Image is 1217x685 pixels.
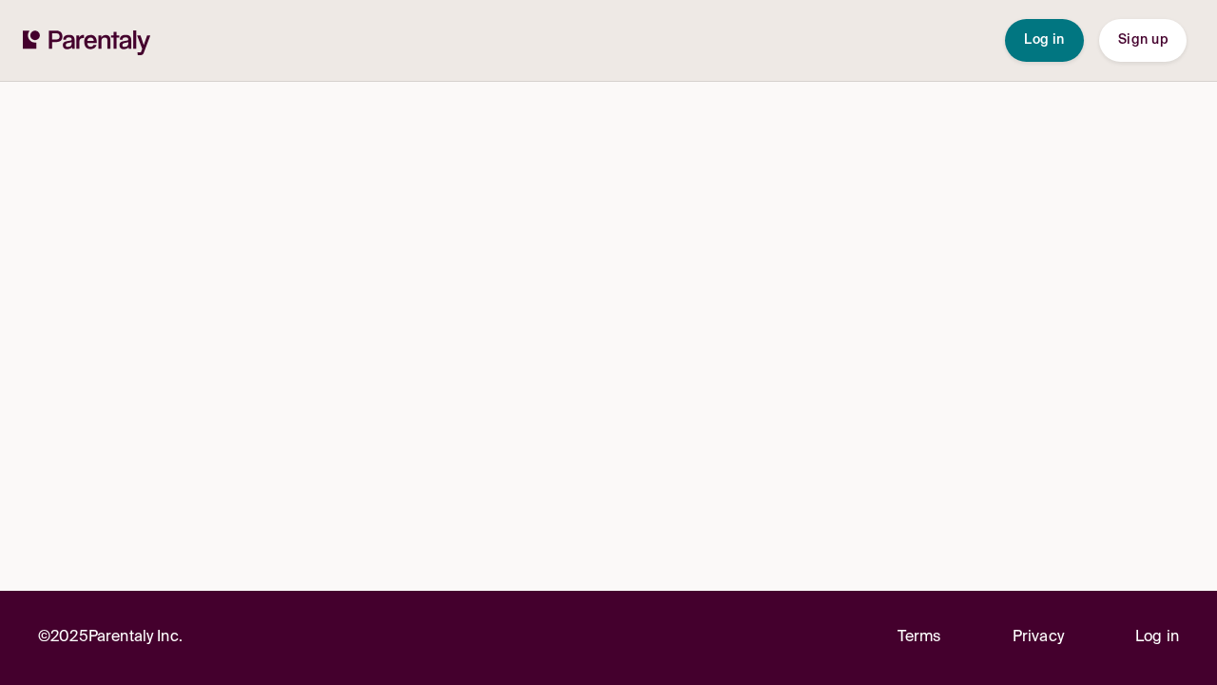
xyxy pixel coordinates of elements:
[38,625,183,651] p: © 2025 Parentaly Inc.
[1024,33,1065,47] span: Log in
[1013,625,1064,651] a: Privacy
[1005,19,1084,62] button: Log in
[1118,33,1168,47] span: Sign up
[1099,19,1187,62] button: Sign up
[898,625,941,651] a: Terms
[1135,625,1179,651] a: Log in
